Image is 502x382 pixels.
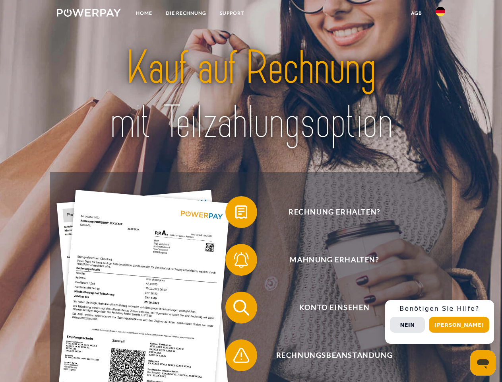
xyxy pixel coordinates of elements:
button: Nein [390,317,425,333]
img: qb_warning.svg [231,345,251,365]
div: Schnellhilfe [385,300,494,344]
img: qb_bill.svg [231,202,251,222]
span: Rechnung erhalten? [237,196,432,228]
a: SUPPORT [213,6,251,20]
img: title-powerpay_de.svg [76,38,426,152]
img: logo-powerpay-white.svg [57,9,121,17]
span: Mahnung erhalten? [237,244,432,276]
iframe: Schaltfläche zum Öffnen des Messaging-Fensters [470,350,496,376]
a: Home [129,6,159,20]
img: de [436,7,445,16]
button: Rechnungsbeanstandung [225,339,432,371]
button: Rechnung erhalten? [225,196,432,228]
img: qb_search.svg [231,298,251,318]
img: qb_bell.svg [231,250,251,270]
span: Rechnungsbeanstandung [237,339,432,371]
button: Konto einsehen [225,292,432,324]
h3: Benötigen Sie Hilfe? [390,305,489,313]
span: Konto einsehen [237,292,432,324]
button: Mahnung erhalten? [225,244,432,276]
a: agb [404,6,429,20]
a: DIE RECHNUNG [159,6,213,20]
button: [PERSON_NAME] [429,317,489,333]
